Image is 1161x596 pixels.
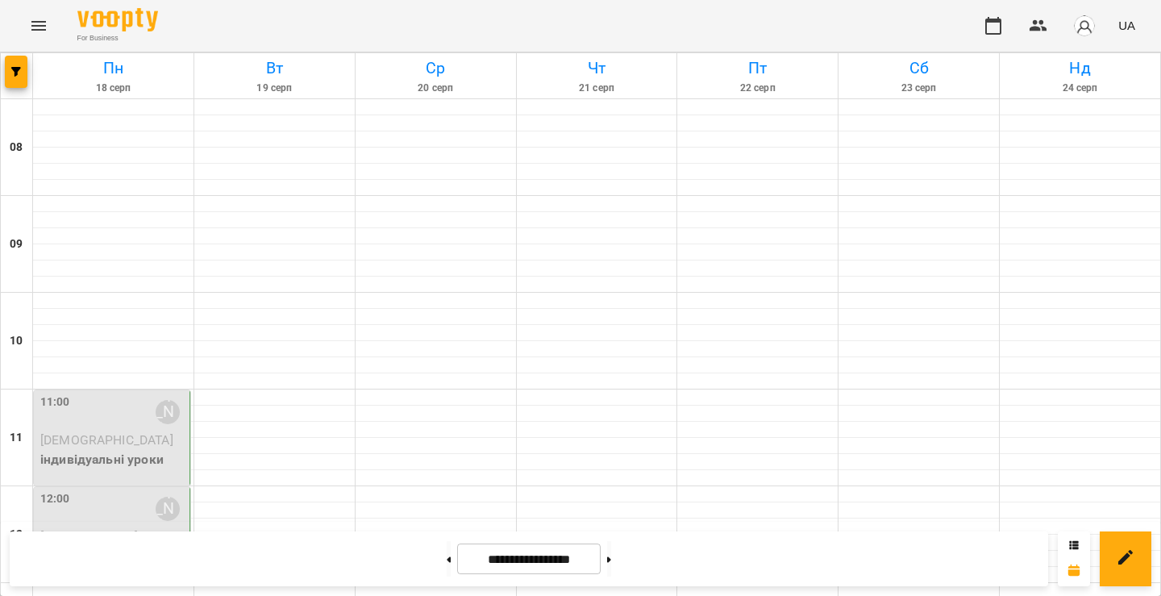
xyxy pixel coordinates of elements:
[358,81,514,96] h6: 20 серп
[197,56,352,81] h6: Вт
[519,56,675,81] h6: Чт
[40,450,186,469] p: індивідуальні уроки
[197,81,352,96] h6: 19 серп
[19,6,58,45] button: Menu
[156,497,180,521] div: Гасанова Мар’ям Ровшанівна
[77,33,158,44] span: For Business
[40,490,70,508] label: 12:00
[10,235,23,253] h6: 09
[519,81,675,96] h6: 21 серп
[10,139,23,156] h6: 08
[1118,17,1135,34] span: UA
[680,56,835,81] h6: Пт
[35,56,191,81] h6: Пн
[1002,56,1158,81] h6: Нд
[1073,15,1096,37] img: avatar_s.png
[841,81,997,96] h6: 23 серп
[680,81,835,96] h6: 22 серп
[35,81,191,96] h6: 18 серп
[1112,10,1142,40] button: UA
[841,56,997,81] h6: Сб
[10,429,23,447] h6: 11
[156,400,180,424] div: Гасанова Мар’ям Ровшанівна
[358,56,514,81] h6: Ср
[40,432,173,448] span: [DEMOGRAPHIC_DATA]
[1002,81,1158,96] h6: 24 серп
[77,8,158,31] img: Voopty Logo
[40,394,70,411] label: 11:00
[10,332,23,350] h6: 10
